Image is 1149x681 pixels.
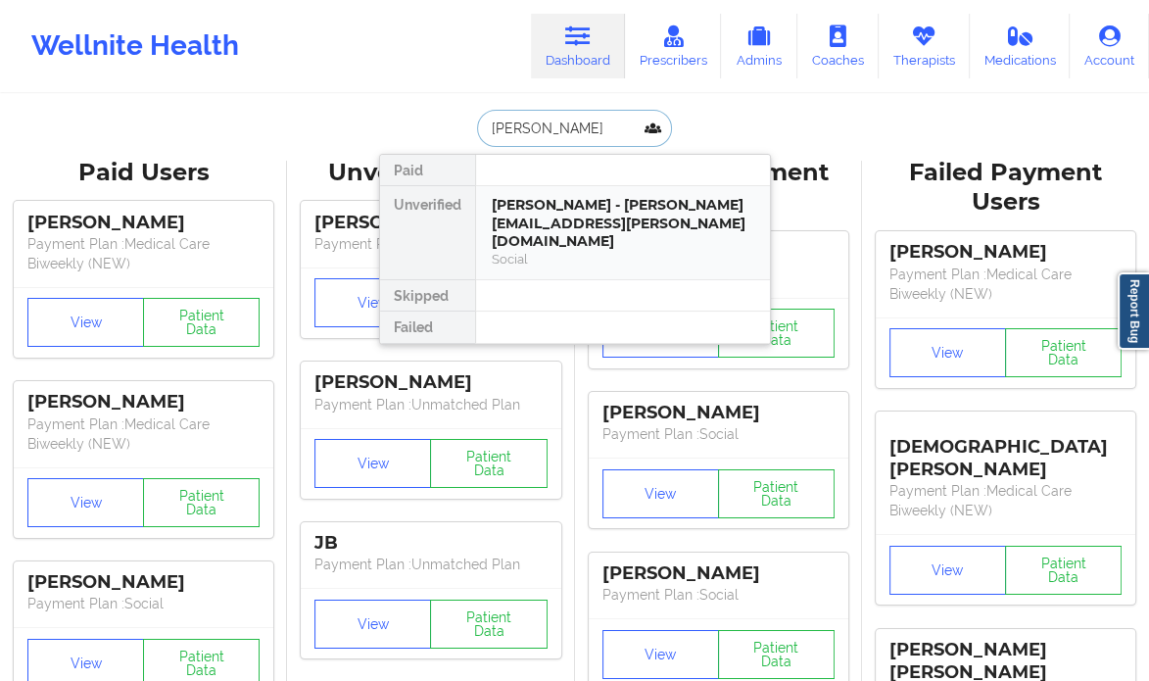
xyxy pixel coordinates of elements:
[314,439,431,488] button: View
[602,630,719,679] button: View
[889,546,1006,595] button: View
[314,234,547,254] p: Payment Plan : Unmatched Plan
[889,328,1006,377] button: View
[27,478,144,527] button: View
[27,594,260,613] p: Payment Plan : Social
[14,158,273,188] div: Paid Users
[721,14,797,78] a: Admins
[1005,546,1122,595] button: Patient Data
[602,562,835,585] div: [PERSON_NAME]
[314,278,431,327] button: View
[380,186,475,280] div: Unverified
[718,309,835,358] button: Patient Data
[889,481,1122,520] p: Payment Plan : Medical Care Biweekly (NEW)
[27,414,260,454] p: Payment Plan : Medical Care Biweekly (NEW)
[876,158,1135,219] div: Failed Payment Users
[602,402,835,424] div: [PERSON_NAME]
[314,600,431,649] button: View
[797,14,879,78] a: Coaches
[143,298,260,347] button: Patient Data
[380,155,475,186] div: Paid
[602,424,835,444] p: Payment Plan : Social
[430,439,547,488] button: Patient Data
[314,395,547,414] p: Payment Plan : Unmatched Plan
[314,212,547,234] div: [PERSON_NAME]
[430,600,547,649] button: Patient Data
[1118,272,1149,350] a: Report Bug
[970,14,1071,78] a: Medications
[879,14,970,78] a: Therapists
[27,234,260,273] p: Payment Plan : Medical Care Biweekly (NEW)
[27,298,144,347] button: View
[531,14,625,78] a: Dashboard
[1070,14,1149,78] a: Account
[314,371,547,394] div: [PERSON_NAME]
[27,212,260,234] div: [PERSON_NAME]
[889,265,1122,304] p: Payment Plan : Medical Care Biweekly (NEW)
[602,585,835,605] p: Payment Plan : Social
[380,280,475,312] div: Skipped
[718,630,835,679] button: Patient Data
[492,251,754,268] div: Social
[27,391,260,413] div: [PERSON_NAME]
[625,14,722,78] a: Prescribers
[889,421,1122,481] div: [DEMOGRAPHIC_DATA][PERSON_NAME]
[889,241,1122,264] div: [PERSON_NAME]
[380,312,475,343] div: Failed
[27,571,260,594] div: [PERSON_NAME]
[301,158,560,188] div: Unverified Users
[143,478,260,527] button: Patient Data
[314,555,547,574] p: Payment Plan : Unmatched Plan
[602,469,719,518] button: View
[492,196,754,251] div: [PERSON_NAME] - [PERSON_NAME][EMAIL_ADDRESS][PERSON_NAME][DOMAIN_NAME]
[314,532,547,555] div: JB
[1005,328,1122,377] button: Patient Data
[718,469,835,518] button: Patient Data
